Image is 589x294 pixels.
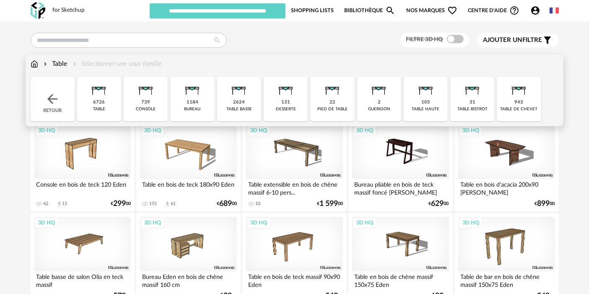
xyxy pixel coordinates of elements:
[352,179,449,196] div: Bureau pliable en bois de teck massif foncé [PERSON_NAME]
[255,201,260,207] div: 10
[140,179,236,196] div: Table en bois de teck 180x90 Eden
[113,201,126,207] span: 299
[317,107,348,112] div: pied de table
[140,217,165,228] div: 3D HQ
[62,201,67,207] div: 15
[275,77,297,99] img: Table.png
[483,37,523,43] span: Ajouter un
[42,59,49,69] img: svg+xml;base64,PHN2ZyB3aWR0aD0iMTYiIGhlaWdodD0iMTYiIHZpZXdCb3g9IjAgMCAxNiAxNiIgZmlsbD0ibm9uZSIgeG...
[378,99,381,106] div: 2
[353,217,377,228] div: 3D HQ
[88,77,110,99] img: Table.png
[246,125,271,136] div: 3D HQ
[508,77,530,99] img: Table.png
[217,201,237,207] div: € 00
[31,2,45,19] img: OXP
[149,201,157,207] div: 155
[140,125,165,136] div: 3D HQ
[429,201,449,207] div: € 00
[242,121,346,211] a: 3D HQ Table extensible en bois de chêne massif 6-10 pers... 10 €1 59900
[542,35,553,45] span: Filter icon
[31,59,38,69] img: svg+xml;base64,PHN2ZyB3aWR0aD0iMTYiIGhlaWdodD0iMTciIHZpZXdCb3g9IjAgMCAxNiAxNyIgZmlsbD0ibm9uZSIgeG...
[348,121,452,211] a: 3D HQ Bureau pliable en bois de teck massif foncé [PERSON_NAME] €62900
[281,99,290,106] div: 131
[447,5,457,16] span: Heart Outline icon
[31,121,135,211] a: 3D HQ Console en bois de teck 120 Eden 42 Download icon 15 €29900
[228,77,250,99] img: Table.png
[412,107,440,112] div: table haute
[136,107,156,112] div: console
[330,99,335,106] div: 22
[35,217,59,228] div: 3D HQ
[530,5,544,16] span: Account Circle icon
[219,201,232,207] span: 689
[233,99,245,106] div: 2624
[483,36,542,44] span: filtre
[550,6,559,15] img: fr
[164,201,171,207] span: Download icon
[385,5,395,16] span: Magnify icon
[246,217,271,228] div: 3D HQ
[535,201,555,207] div: € 00
[368,107,390,112] div: gueridon
[93,107,105,112] div: table
[458,271,555,288] div: Table de bar en bois de chêne massif 150x75 Eden
[459,125,483,136] div: 3D HQ
[458,179,555,196] div: Table en bois d'acacia 200x90 [PERSON_NAME]
[415,77,437,99] img: Table.png
[184,107,201,112] div: bureau
[141,99,150,106] div: 739
[135,77,157,99] img: Table.png
[344,3,395,18] a: BibliothèqueMagnify icon
[276,107,296,112] div: desserte
[470,99,475,106] div: 31
[530,5,540,16] span: Account Circle icon
[406,3,457,18] span: Nos marques
[291,3,334,18] a: Shopping Lists
[477,33,559,47] button: Ajouter unfiltre Filter icon
[515,99,524,106] div: 943
[454,121,558,211] a: 3D HQ Table en bois d'acacia 200x90 [PERSON_NAME] €89900
[140,271,236,288] div: Bureau Eden en bois de chêne massif 160 cm
[461,77,484,99] img: Table.png
[56,201,62,207] span: Download icon
[509,5,519,16] span: Help Circle Outline icon
[501,107,538,112] div: table de chevet
[171,201,176,207] div: 61
[226,107,252,112] div: table basse
[45,91,60,107] img: svg+xml;base64,PHN2ZyB3aWR0aD0iMjQiIGhlaWdodD0iMjQiIHZpZXdCb3g9IjAgMCAyNCAyNCIgZmlsbD0ibm9uZSIgeG...
[31,77,75,121] div: Retour
[44,201,49,207] div: 42
[317,201,343,207] div: € 00
[468,5,519,16] span: Centre d'aideHelp Circle Outline icon
[353,125,377,136] div: 3D HQ
[34,179,131,196] div: Console en bois de teck 120 Eden
[319,201,338,207] span: 1 599
[93,99,105,106] div: 6726
[53,7,85,14] div: for Sketchup
[459,217,483,228] div: 3D HQ
[406,36,443,42] span: Filtre 3D HQ
[246,179,343,196] div: Table extensible en bois de chêne massif 6-10 pers...
[246,271,343,288] div: Table en bois de teck massif 90x90 Eden
[457,107,488,112] div: table bistrot
[42,59,67,69] div: Table
[321,77,344,99] img: Table.png
[34,271,131,288] div: Table basse de salon Olia en teck massif
[431,201,444,207] span: 629
[181,77,204,99] img: Table.png
[35,125,59,136] div: 3D HQ
[537,201,550,207] span: 899
[421,99,430,106] div: 105
[111,201,131,207] div: € 00
[352,271,449,288] div: Table en bois de chêne massif 150x75 Eden
[368,77,390,99] img: Table.png
[136,121,240,211] a: 3D HQ Table en bois de teck 180x90 Eden 155 Download icon 61 €68900
[187,99,198,106] div: 1184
